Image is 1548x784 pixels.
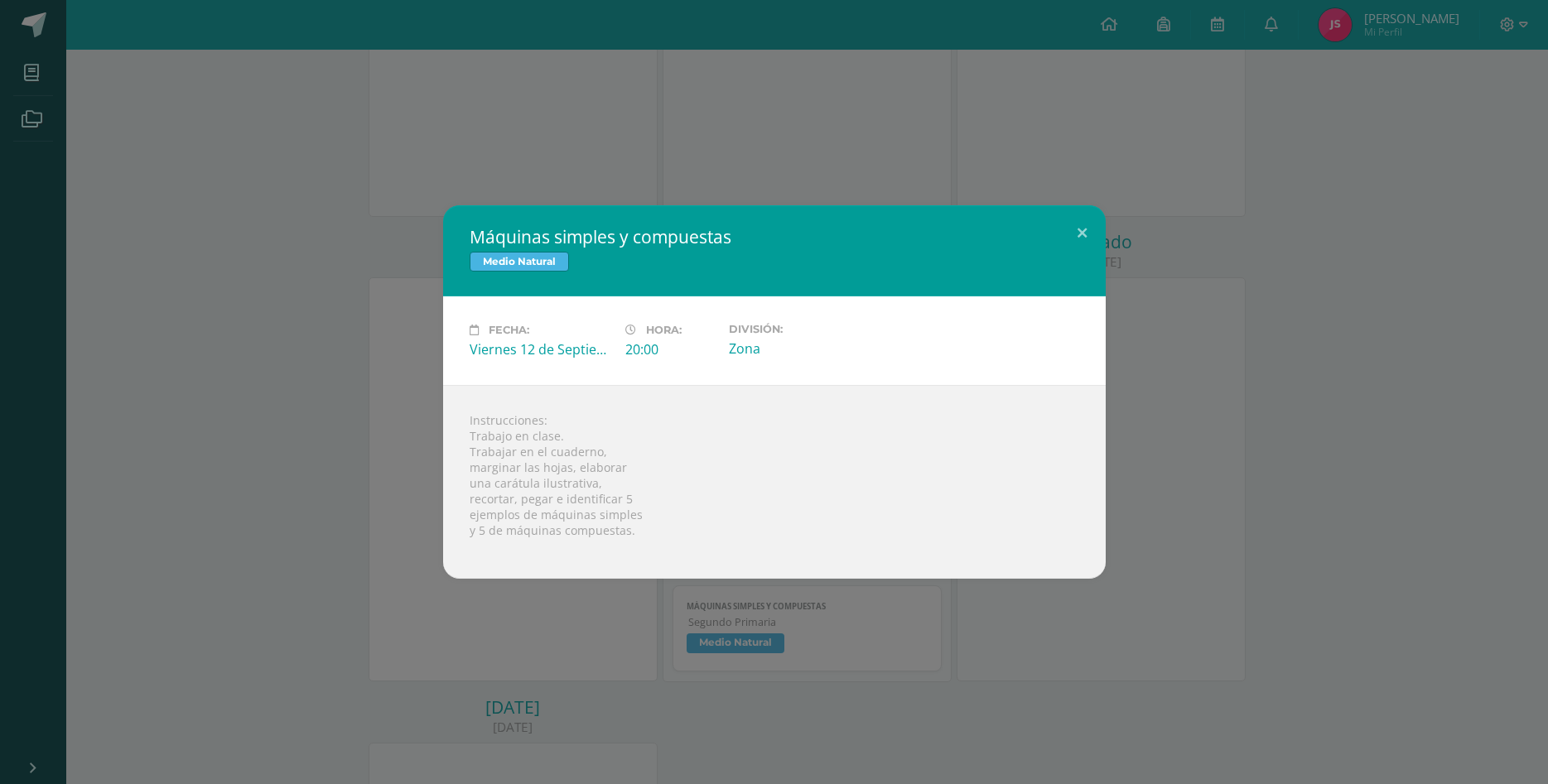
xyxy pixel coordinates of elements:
[443,385,1106,579] div: Instrucciones: Trabajo en clase. Trabajar en el cuaderno, marginar las hojas, elaborar una carátu...
[489,324,529,336] span: Fecha:
[729,323,871,335] label: División:
[625,340,716,358] div: 20:00
[1059,205,1106,262] button: Close (Esc)
[470,225,1079,248] h2: Máquinas simples y compuestas
[646,324,682,336] span: Hora:
[470,340,612,358] div: Viernes 12 de Septiembre
[470,252,569,272] span: Medio Natural
[729,339,871,358] div: Zona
